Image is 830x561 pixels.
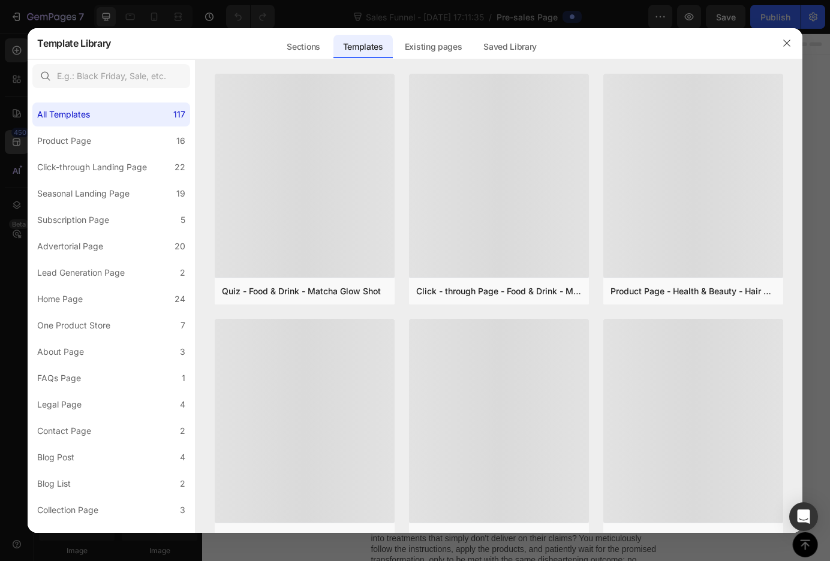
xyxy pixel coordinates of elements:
div: Collection Page [37,503,98,517]
div: 2 [180,476,185,491]
div: Subscription Page [37,213,109,227]
img: gempages_581238827771757064-b0fa61fe-08b5-4f10-8a54-edf2b091543c.png [192,242,528,400]
div: FAQs Page [37,371,81,385]
div: Quiz - Food & Drink - Matcha Glow Shot [222,285,381,297]
div: 117 [173,107,185,122]
div: 4 [180,397,185,412]
div: 2 [180,266,185,280]
div: 19 [176,186,185,201]
p: “Read This BEFORE you lost all of your hair!” [143,180,579,192]
div: Quiz Page [37,529,78,544]
div: 22 [175,160,185,174]
div: 20 [175,239,185,254]
div: Nutritional Shakes [611,530,684,542]
div: 7 [181,318,185,333]
img: gempages_581238827771757064-66f81a71-23c3-4665-a652-9ccc72c5e6fc.png [120,119,156,155]
div: Templates [333,35,393,59]
p: By [167,129,258,144]
div: 16 [176,134,185,148]
div: Blog List [37,476,71,491]
div: 5 [181,213,185,227]
div: 24 [175,292,185,306]
div: Saved Library [474,35,546,59]
div: Lead Generation Page [37,266,125,280]
p: Last Updated Mar 3.2025 [270,129,379,144]
div: 1 [182,371,185,385]
h2: Template Library [37,28,111,59]
div: 1 [182,529,185,544]
div: Advertorial - 3rd Party Review - The Before Image - Hair Supplement [222,530,387,542]
div: Legal Page [37,397,82,412]
div: One Product Store [37,318,110,333]
div: About Page [37,345,84,359]
div: All Templates [37,107,90,122]
h2: 2025 Shocking: Popular Hair GrowthTreatments are a SCAM! [120,27,600,104]
div: Contact Page [37,424,91,438]
div: Click-through Landing Page [37,160,147,174]
div: Seasonal Landing Page [37,186,130,201]
input: E.g.: Black Friday, Sale, etc. [32,64,190,88]
p: | [263,129,266,144]
div: Blog Post [37,450,74,465]
div: Sections [277,35,329,59]
strong: [PERSON_NAME] [178,131,258,141]
div: Open Intercom Messenger [789,502,818,531]
div: 3 [180,345,185,359]
div: Existing pages [395,35,472,59]
div: Product Page [37,134,91,148]
div: Product Page - Health & Beauty - Hair Supplement [611,285,776,297]
p: Have you been tricked into believing that topical scalp treatments can solve your hair loss? [193,420,527,485]
div: 3 [180,503,185,517]
div: Click - through Page - Food & Drink - Matcha Glow Shot [416,285,582,297]
div: 4 [180,450,185,465]
div: Advertorial Page [37,239,103,254]
div: 2 [180,424,185,438]
div: Steel Watches [416,530,474,542]
div: Home Page [37,292,83,306]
